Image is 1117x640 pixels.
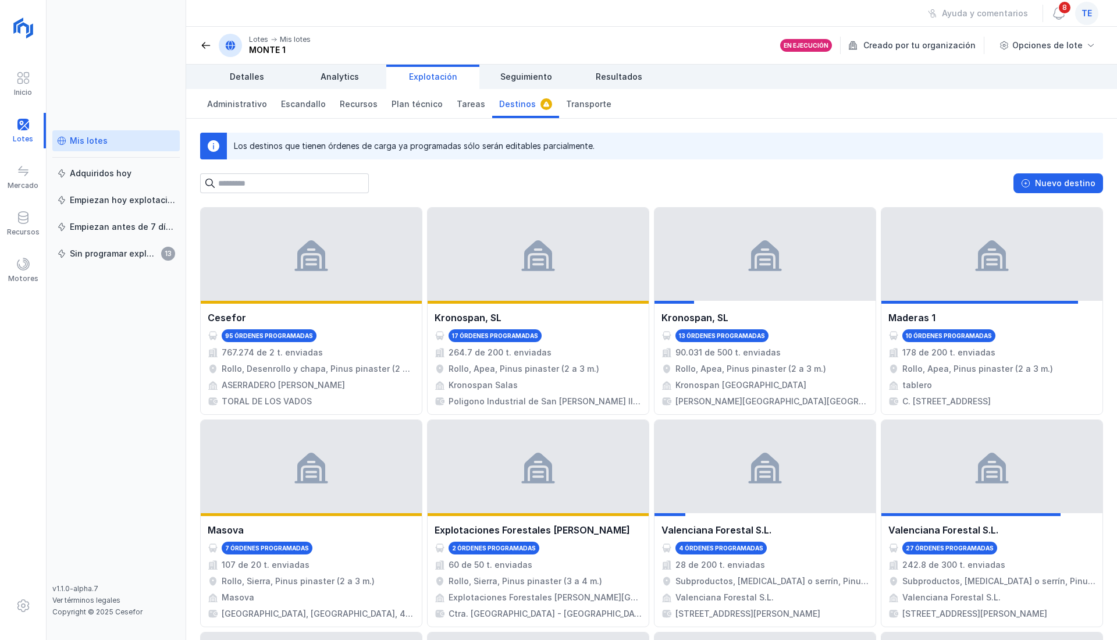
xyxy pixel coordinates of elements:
[70,221,175,233] div: Empiezan antes de 7 días
[435,311,501,325] div: Kronospan, SL
[52,216,180,237] a: Empiezan antes de 7 días
[675,608,820,620] div: [STREET_ADDRESS][PERSON_NAME]
[902,396,991,407] div: C. [STREET_ADDRESS]
[52,596,120,605] a: Ver términos legales
[222,379,345,391] div: ASERRADERO [PERSON_NAME]
[52,607,180,617] div: Copyright © 2025 Cesefor
[784,41,828,49] div: En ejecución
[70,248,158,259] div: Sin programar explotación
[70,135,108,147] div: Mis lotes
[1012,40,1083,51] div: Opciones de lote
[161,247,175,261] span: 13
[902,608,1047,620] div: [STREET_ADDRESS][PERSON_NAME]
[222,608,415,620] div: [GEOGRAPHIC_DATA], [GEOGRAPHIC_DATA], 42294 [GEOGRAPHIC_DATA], [GEOGRAPHIC_DATA]
[1058,1,1072,15] span: 8
[449,592,642,603] div: Explotaciones Forestales [PERSON_NAME][GEOGRAPHIC_DATA]
[848,37,986,54] div: Creado por tu organización
[70,194,175,206] div: Empiezan hoy explotación
[70,168,131,179] div: Adquiridos hoy
[559,89,618,118] a: Transporte
[902,347,995,358] div: 178 de 200 t. enviadas
[902,559,1005,571] div: 242.8 de 300 t. enviadas
[902,379,932,391] div: tablero
[52,584,180,593] div: v1.1.0-alpha.7
[572,65,666,89] a: Resultados
[449,608,642,620] div: Ctra. [GEOGRAPHIC_DATA] - [GEOGRAPHIC_DATA], Km 2,3 (Vía de servicio) 34080 [GEOGRAPHIC_DATA]
[566,98,611,110] span: Transporte
[340,98,378,110] span: Recursos
[333,89,385,118] a: Recursos
[675,379,806,391] div: Kronospan [GEOGRAPHIC_DATA]
[675,396,869,407] div: [PERSON_NAME][GEOGRAPHIC_DATA][GEOGRAPHIC_DATA], Km 106, 09199, [GEOGRAPHIC_DATA]
[293,65,386,89] a: Analytics
[449,559,532,571] div: 60 de 50 t. enviadas
[234,140,595,152] div: Los destinos que tienen órdenes de carga ya programadas sólo serán editables parcialmente.
[675,575,869,587] div: Subproductos, [MEDICAL_DATA] o serrín, Pinus spp (0 a 0 m.)
[675,347,781,358] div: 90.031 de 500 t. enviadas
[1013,173,1103,193] button: Nuevo destino
[321,71,359,83] span: Analytics
[920,3,1036,23] button: Ayuda y comentarios
[8,274,38,283] div: Motores
[281,98,326,110] span: Escandallo
[7,227,40,237] div: Recursos
[392,98,443,110] span: Plan técnico
[675,363,826,375] div: Rollo, Apea, Pinus pinaster (2 a 3 m.)
[499,98,536,110] span: Destinos
[222,363,415,375] div: Rollo, Desenrollo y chapa, Pinus pinaster (2 a 4 m.)
[52,163,180,184] a: Adquiridos hoy
[500,71,552,83] span: Seguimiento
[450,89,492,118] a: Tareas
[906,332,992,340] div: 10 órdenes programadas
[479,65,572,89] a: Seguimiento
[942,8,1028,19] div: Ayuda y comentarios
[675,559,765,571] div: 28 de 200 t. enviadas
[902,363,1053,375] div: Rollo, Apea, Pinus pinaster (2 a 3 m.)
[230,71,264,83] span: Detalles
[452,544,536,552] div: 2 órdenes programadas
[679,544,763,552] div: 4 órdenes programadas
[457,98,485,110] span: Tareas
[249,44,311,56] div: MONTE 1
[902,592,1001,603] div: Valenciana Forestal S.L.
[200,65,293,89] a: Detalles
[386,65,479,89] a: Explotación
[675,592,774,603] div: Valenciana Forestal S.L.
[222,347,323,358] div: 767.274 de 2 t. enviadas
[888,523,998,537] div: Valenciana Forestal S.L.
[452,332,538,340] div: 17 órdenes programadas
[225,544,309,552] div: 7 órdenes programadas
[449,575,602,587] div: Rollo, Sierra, Pinus pinaster (3 a 4 m.)
[409,71,457,83] span: Explotación
[9,13,38,42] img: logoRight.svg
[222,396,312,407] div: TORAL DE LOS VADOS
[280,35,311,44] div: Mis lotes
[906,544,994,552] div: 27 órdenes programadas
[249,35,268,44] div: Lotes
[385,89,450,118] a: Plan técnico
[8,181,38,190] div: Mercado
[222,592,254,603] div: Masova
[902,575,1095,587] div: Subproductos, [MEDICAL_DATA] o serrín, Pinus pinaster (0 a 0 m.)
[52,190,180,211] a: Empiezan hoy explotación
[52,243,180,264] a: Sin programar explotación13
[492,89,559,118] a: Destinos
[222,575,375,587] div: Rollo, Sierra, Pinus pinaster (2 a 3 m.)
[1082,8,1092,19] span: te
[435,523,630,537] div: Explotaciones Forestales [PERSON_NAME]
[449,396,642,407] div: Poligono Industrial de San [PERSON_NAME] III s/n
[208,311,246,325] div: Cesefor
[207,98,267,110] span: Administrativo
[208,523,244,537] div: Masova
[225,332,313,340] div: 95 órdenes programadas
[449,347,552,358] div: 264.7 de 200 t. enviadas
[449,379,518,391] div: Kronospan Salas
[274,89,333,118] a: Escandallo
[679,332,765,340] div: 13 órdenes programadas
[1035,177,1095,189] div: Nuevo destino
[222,559,310,571] div: 107 de 20 t. enviadas
[596,71,642,83] span: Resultados
[200,89,274,118] a: Administrativo
[888,311,935,325] div: Maderas 1
[661,311,728,325] div: Kronospan, SL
